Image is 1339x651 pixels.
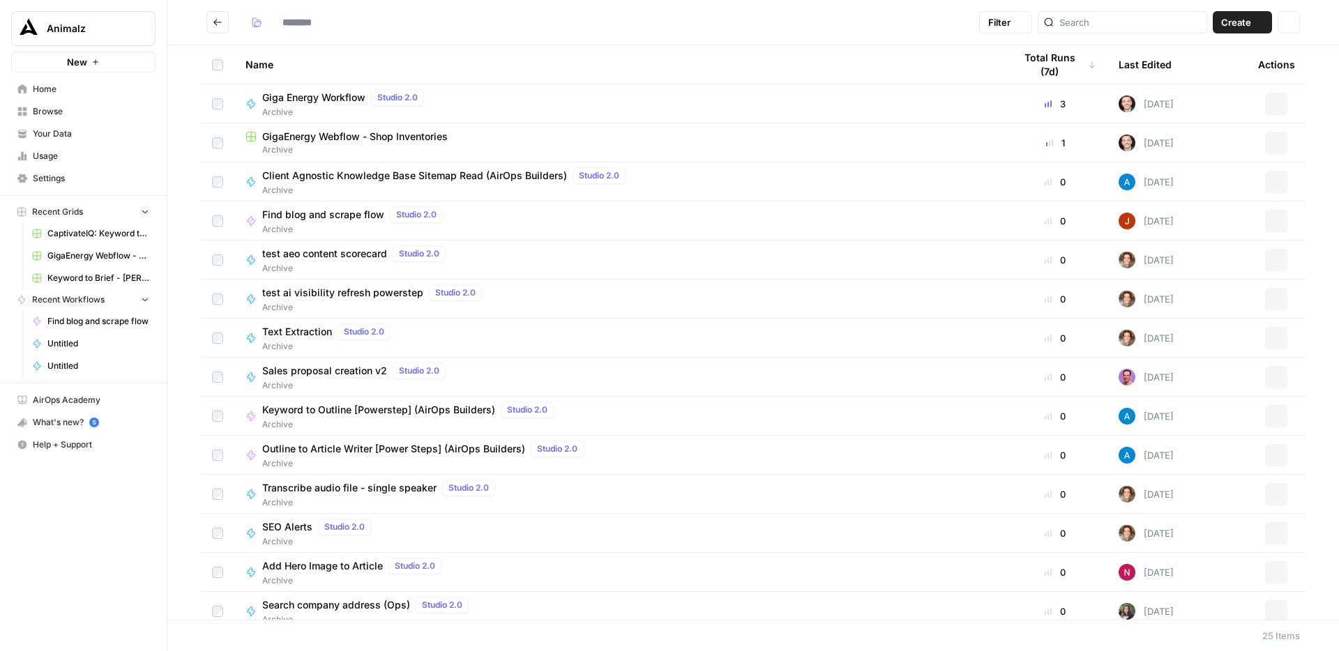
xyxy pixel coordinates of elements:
[47,227,149,240] span: CaptivateIQ: Keyword to Article
[1119,603,1174,620] div: [DATE]
[1119,252,1174,268] div: [DATE]
[89,418,99,427] a: 5
[1119,564,1135,581] img: 809rsgs8fojgkhnibtwc28oh1nli
[399,247,439,260] span: Studio 2.0
[1119,45,1172,84] div: Last Edited
[1119,564,1174,581] div: [DATE]
[262,184,631,197] span: Archive
[92,419,96,426] text: 5
[448,482,489,494] span: Studio 2.0
[26,267,156,289] a: Keyword to Brief - [PERSON_NAME] Code Grid
[1213,11,1272,33] button: Create
[1119,174,1135,190] img: o3cqybgnmipr355j8nz4zpq1mc6x
[245,401,992,431] a: Keyword to Outline [Powerstep] (AirOps Builders)Studio 2.0Archive
[1014,97,1096,111] div: 3
[1119,408,1135,424] img: o3cqybgnmipr355j8nz4zpq1mc6x
[1014,292,1096,306] div: 0
[1119,408,1174,424] div: [DATE]
[1014,175,1096,189] div: 0
[1119,525,1174,542] div: [DATE]
[324,521,365,533] span: Studio 2.0
[11,123,156,145] a: Your Data
[26,310,156,332] a: Find blog and scrape flow
[262,379,451,392] span: Archive
[262,481,437,495] span: Transcribe audio file - single speaker
[245,89,992,118] a: Giga Energy WorkflowStudio 2.0Archive
[245,558,992,587] a: Add Hero Image to ArticleStudio 2.0Archive
[26,332,156,355] a: Untitled
[262,418,559,431] span: Archive
[26,222,156,245] a: CaptivateIQ: Keyword to Article
[32,206,83,218] span: Recent Grids
[245,441,992,470] a: Outline to Article Writer [Power Steps] (AirOps Builders)Studio 2.0Archive
[1119,369,1135,385] img: 6puihir5v8umj4c82kqcaj196fcw
[988,15,1011,29] span: Filter
[1119,95,1135,112] img: lgt9qu58mh3yk4jks3syankzq6oi
[11,201,156,222] button: Recent Grids
[1119,486,1135,503] img: oryjk5eqkyjdh742e8e6a4l9skez
[1119,447,1174,464] div: [DATE]
[47,360,149,372] span: Untitled
[245,480,992,509] a: Transcribe audio file - single speakerStudio 2.0Archive
[26,355,156,377] a: Untitled
[262,364,387,378] span: Sales proposal creation v2
[11,78,156,100] a: Home
[33,83,149,95] span: Home
[12,412,155,433] div: What's new?
[262,559,383,573] span: Add Hero Image to Article
[1014,45,1096,84] div: Total Runs (7d)
[1119,213,1135,229] img: erg4ip7zmrmc8e5ms3nyz8p46hz7
[262,340,396,353] span: Archive
[1014,526,1096,540] div: 0
[262,262,451,275] span: Archive
[1014,136,1096,150] div: 1
[262,598,410,612] span: Search company address (Ops)
[262,106,430,118] span: Archive
[579,169,619,182] span: Studio 2.0
[33,172,149,185] span: Settings
[26,245,156,267] a: GigaEnergy Webflow - Shop Inventories
[245,167,992,197] a: Client Agnostic Knowledge Base Sitemap Read (AirOps Builders)Studio 2.0Archive
[262,208,384,222] span: Find blog and scrape flow
[262,496,501,509] span: Archive
[245,206,992,236] a: Find blog and scrape flowStudio 2.0Archive
[47,22,131,36] span: Animalz
[245,323,992,353] a: Text ExtractionStudio 2.0Archive
[245,130,992,156] a: GigaEnergy Webflow - Shop InventoriesArchive
[1014,604,1096,618] div: 0
[1014,253,1096,267] div: 0
[33,105,149,118] span: Browse
[262,535,377,548] span: Archive
[1119,291,1135,307] img: oryjk5eqkyjdh742e8e6a4l9skez
[47,337,149,350] span: Untitled
[245,362,992,392] a: Sales proposal creation v2Studio 2.0Archive
[1014,487,1096,501] div: 0
[245,245,992,275] a: test aeo content scorecardStudio 2.0Archive
[537,443,577,455] span: Studio 2.0
[33,438,149,451] span: Help + Support
[1119,369,1174,385] div: [DATE]
[262,520,312,534] span: SEO Alerts
[262,442,525,456] span: Outline to Article Writer [Power Steps] (AirOps Builders)
[32,293,105,306] span: Recent Workflows
[1119,95,1174,112] div: [DATE]
[47,315,149,328] span: Find blog and scrape flow
[1119,252,1135,268] img: oryjk5eqkyjdh742e8e6a4l9skez
[262,325,332,339] span: Text Extraction
[396,208,437,221] span: Studio 2.0
[1119,330,1135,346] img: oryjk5eqkyjdh742e8e6a4l9skez
[1014,331,1096,345] div: 0
[262,130,448,144] span: GigaEnergy Webflow - Shop Inventories
[422,599,462,611] span: Studio 2.0
[206,11,229,33] button: Go back
[262,247,387,261] span: test aeo content scorecard
[1258,45,1295,84] div: Actions
[1014,565,1096,579] div: 0
[1119,525,1135,542] img: oryjk5eqkyjdh742e8e6a4l9skez
[262,301,487,314] span: Archive
[245,284,992,314] a: test ai visibility refresh powerstepStudio 2.0Archive
[11,145,156,167] a: Usage
[262,223,448,236] span: Archive
[1014,448,1096,462] div: 0
[33,150,149,162] span: Usage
